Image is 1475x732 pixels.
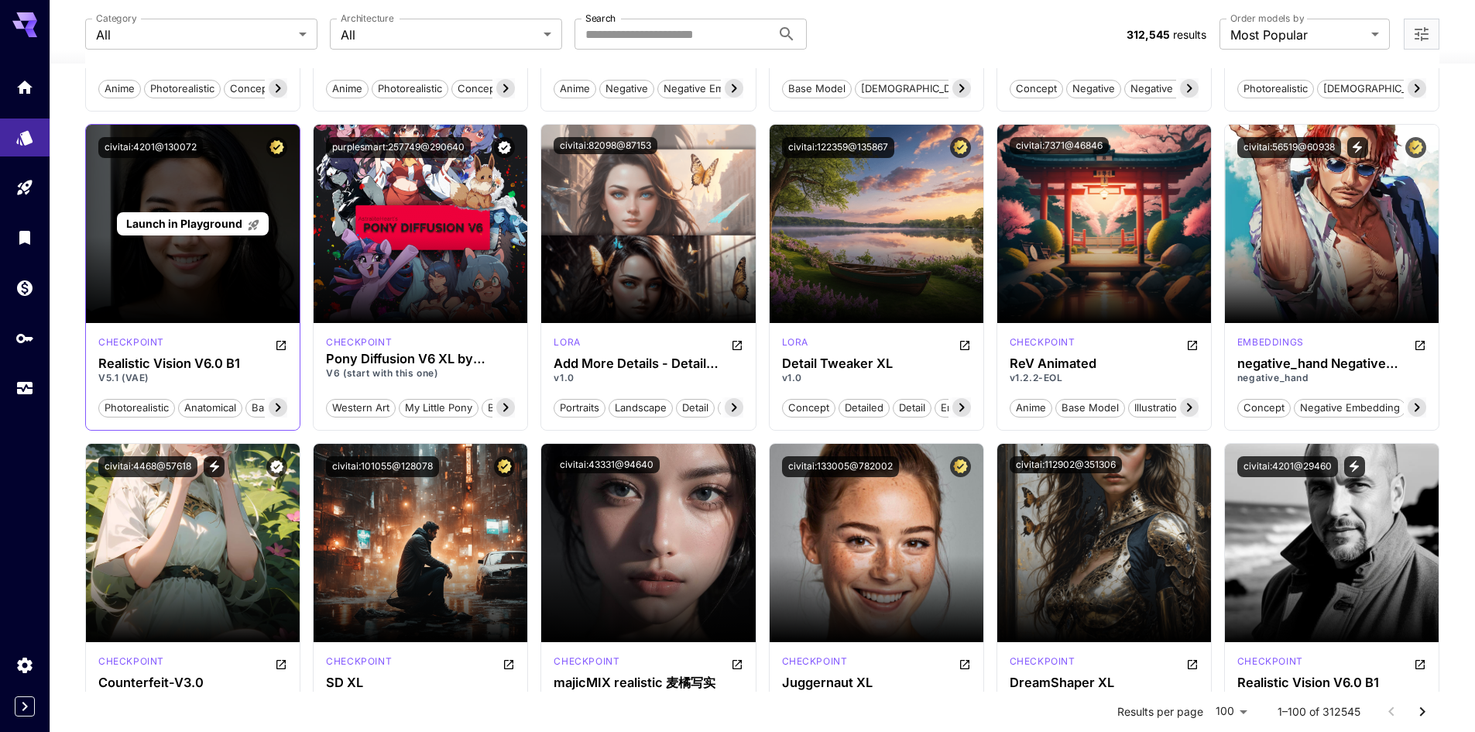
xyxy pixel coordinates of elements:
[399,397,479,418] button: my little pony
[782,690,971,704] p: Jugg_XI_by_RunDiffusion
[482,400,551,416] span: base model
[554,655,619,668] p: checkpoint
[782,335,808,349] p: lora
[1010,81,1062,97] span: concept
[1230,26,1365,44] span: Most Popular
[99,400,174,416] span: photorealistic
[225,81,276,97] span: concept
[15,76,34,95] div: Home
[1125,81,1236,97] span: negative embedding
[224,78,277,98] button: concept
[494,456,515,477] button: Certified Model – Vetted for best performance and includes a commercial license.
[1129,400,1189,416] span: illustration
[326,397,396,418] button: western art
[1010,78,1063,98] button: concept
[326,655,392,673] div: SDXL 1.0
[554,78,596,98] button: anime
[783,400,835,416] span: concept
[15,655,34,675] div: Settings
[179,400,242,416] span: anatomical
[503,655,515,673] button: Open in CivitAI
[959,335,971,354] button: Open in CivitAI
[554,675,743,690] div: majicMIX realistic 麦橘写实
[677,400,714,416] span: detail
[782,397,835,418] button: concept
[1237,356,1426,371] h3: negative_hand Negative Embedding
[15,278,34,297] div: Wallet
[783,81,851,97] span: base model
[341,26,537,44] span: All
[1056,400,1124,416] span: base model
[15,377,34,397] div: Usage
[246,400,314,416] span: base model
[99,81,140,97] span: anime
[1237,137,1341,158] button: civitai:56519@60938
[1127,28,1170,41] span: 312,545
[935,397,993,418] button: enhancer
[782,78,852,98] button: base model
[98,137,203,158] button: civitai:4201@130072
[1230,12,1304,25] label: Order models by
[782,655,848,668] p: checkpoint
[585,12,616,25] label: Search
[117,212,268,236] a: Launch in Playground
[1414,655,1426,673] button: Open in CivitAI
[15,328,34,348] div: API Keys
[1066,78,1121,98] button: negative
[1055,397,1125,418] button: base model
[839,400,889,416] span: detailed
[782,356,971,371] h3: Detail Tweaker XL
[1237,655,1303,673] div: SD 1.5
[718,397,750,418] button: tool
[959,655,971,673] button: Open in CivitAI
[554,137,657,154] button: civitai:82098@87153
[98,371,287,385] p: V5.1 (VAE)
[1173,28,1206,41] span: results
[326,335,392,349] div: Pony
[1344,456,1365,477] button: View trigger words
[554,690,743,704] p: v6
[341,12,393,25] label: Architecture
[950,456,971,477] button: Certified Model – Vetted for best performance and includes a commercial license.
[950,137,971,158] button: Certified Model – Vetted for best performance and includes a commercial license.
[1124,78,1237,98] button: negative embedding
[98,675,287,690] div: Counterfeit-V3.0
[451,78,505,98] button: concept
[1237,397,1291,418] button: concept
[1010,400,1051,416] span: anime
[275,655,287,673] button: Open in CivitAI
[600,81,653,97] span: negative
[96,12,137,25] label: Category
[15,126,34,146] div: Models
[554,81,595,97] span: anime
[554,456,660,473] button: civitai:43331@94640
[1318,81,1441,97] span: [DEMOGRAPHIC_DATA]
[554,335,580,349] p: lora
[782,371,971,385] p: v1.0
[326,137,471,158] button: purplesmart:257749@290640
[245,397,315,418] button: base model
[1237,675,1426,690] h3: Realistic Vision V6.0 B1
[326,366,515,380] p: V6 (start with this one)
[326,655,392,668] p: checkpoint
[554,400,605,416] span: portraits
[1237,335,1304,354] div: SD 1.5
[98,356,287,371] h3: Realistic Vision V6.0 B1
[719,400,750,416] span: tool
[98,456,197,477] button: civitai:4468@57618
[1405,137,1426,158] button: Certified Model – Vetted for best performance and includes a commercial license.
[1237,78,1314,98] button: photorealistic
[15,696,35,717] button: Expand sidebar
[1010,371,1199,385] p: v1.2.2-EOL
[15,177,34,196] div: Playground
[1238,81,1313,97] span: photorealistic
[1010,675,1199,690] h3: DreamShaper XL
[494,137,515,158] button: Verified working
[1209,700,1253,723] div: 100
[1237,655,1303,668] p: checkpoint
[782,655,848,673] div: SDXL 1.0
[731,655,743,673] button: Open in CivitAI
[1010,335,1075,354] div: SD 1.5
